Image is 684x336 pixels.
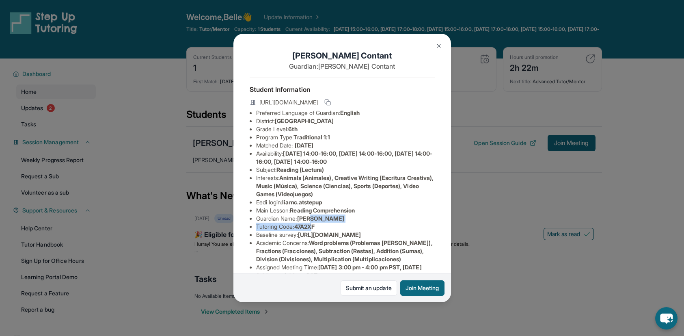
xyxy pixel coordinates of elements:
[256,206,435,215] li: Main Lesson :
[297,215,345,222] span: [PERSON_NAME]
[256,141,435,150] li: Matched Date:
[256,117,435,125] li: District:
[256,231,435,239] li: Baseline survey :
[256,166,435,174] li: Subject :
[436,43,442,49] img: Close Icon
[250,61,435,71] p: Guardian: [PERSON_NAME] Contant
[655,307,678,329] button: chat-button
[256,109,435,117] li: Preferred Language of Guardian:
[256,174,434,197] span: Animals (Animales), Creative Writing (Escritura Creativa), Music (Música), Science (Ciencias), Sp...
[400,280,444,296] button: Join Meeting
[256,198,435,206] li: Eedi login :
[250,50,435,61] h1: [PERSON_NAME] Contant
[256,223,435,231] li: Tutoring Code :
[256,239,433,262] span: Word problems (Problemas [PERSON_NAME]), Fractions (Fracciones), Subtraction (Restas), Addition (...
[256,125,435,133] li: Grade Level:
[294,223,315,230] span: 47A2XF
[288,126,297,132] span: 6th
[323,98,332,107] button: Copy link
[256,174,435,198] li: Interests :
[256,263,435,280] li: Assigned Meeting Time :
[256,150,435,166] li: Availability:
[256,239,435,263] li: Academic Concerns :
[341,280,397,296] a: Submit an update
[298,231,361,238] span: [URL][DOMAIN_NAME]
[282,199,322,206] span: liamc.atstepup
[293,134,330,141] span: Traditional 1:1
[256,150,433,165] span: [DATE] 14:00-16:00, [DATE] 14:00-16:00, [DATE] 14:00-16:00, [DATE] 14:00-16:00
[256,215,435,223] li: Guardian Name :
[259,98,318,106] span: [URL][DOMAIN_NAME]
[275,117,334,124] span: [GEOGRAPHIC_DATA]
[256,264,422,279] span: [DATE] 3:00 pm - 4:00 pm PST, [DATE] 3:00 pm - 4:00 pm PST
[256,133,435,141] li: Program Type:
[290,207,354,214] span: Reading Comprehension
[295,142,313,149] span: [DATE]
[340,109,360,116] span: English
[276,166,324,173] span: Reading (Lectura)
[250,85,435,94] h4: Student Information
